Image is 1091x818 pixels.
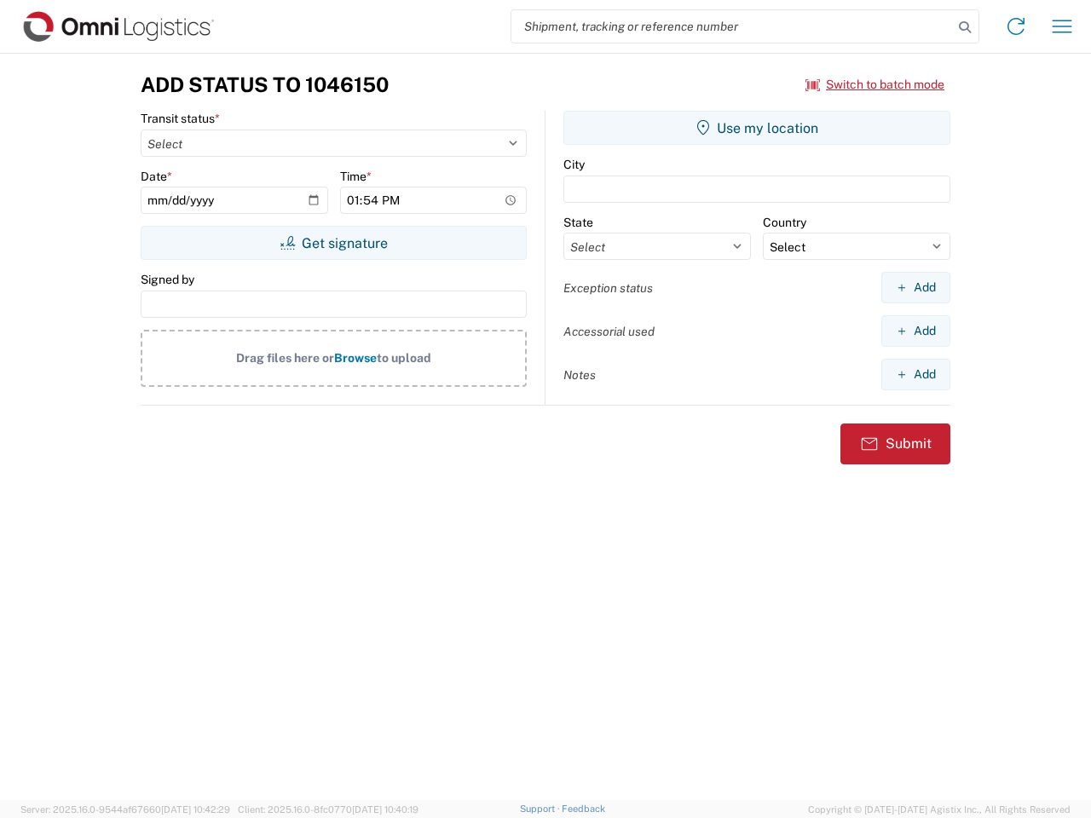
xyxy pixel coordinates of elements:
[334,351,377,365] span: Browse
[340,169,372,184] label: Time
[141,111,220,126] label: Transit status
[881,272,950,303] button: Add
[520,804,563,814] a: Support
[238,804,419,815] span: Client: 2025.16.0-8fc0770
[141,272,194,287] label: Signed by
[808,802,1071,817] span: Copyright © [DATE]-[DATE] Agistix Inc., All Rights Reserved
[161,804,230,815] span: [DATE] 10:42:29
[840,423,950,464] button: Submit
[563,215,593,230] label: State
[881,359,950,390] button: Add
[563,280,653,296] label: Exception status
[763,215,806,230] label: Country
[563,157,585,172] label: City
[881,315,950,347] button: Add
[562,804,605,814] a: Feedback
[141,169,172,184] label: Date
[236,351,334,365] span: Drag files here or
[511,10,953,43] input: Shipment, tracking or reference number
[141,72,389,97] h3: Add Status to 1046150
[20,804,230,815] span: Server: 2025.16.0-9544af67660
[377,351,431,365] span: to upload
[352,804,419,815] span: [DATE] 10:40:19
[805,71,944,99] button: Switch to batch mode
[563,324,655,339] label: Accessorial used
[563,367,596,383] label: Notes
[141,226,527,260] button: Get signature
[563,111,950,145] button: Use my location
